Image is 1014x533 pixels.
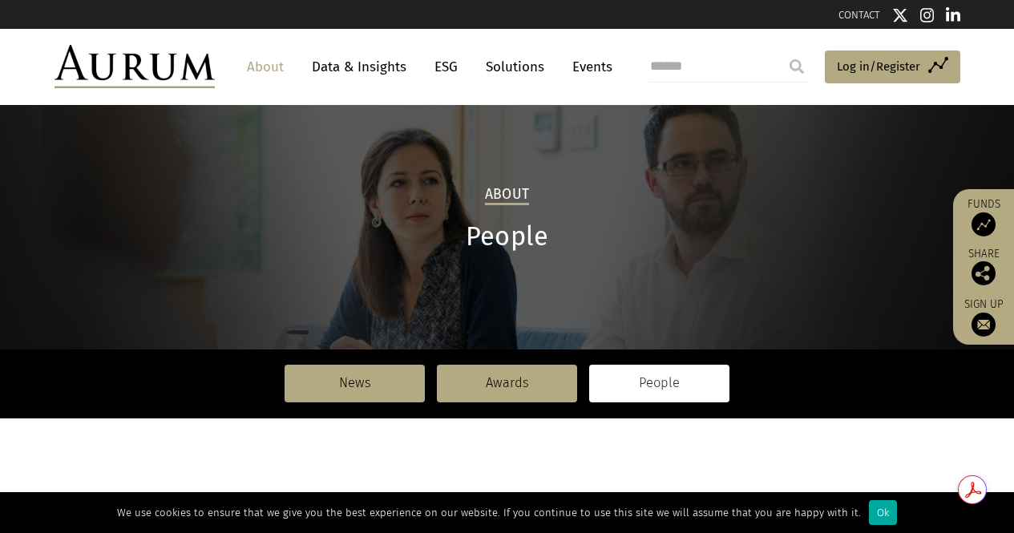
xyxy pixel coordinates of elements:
img: Instagram icon [920,7,935,23]
a: Log in/Register [825,50,960,84]
a: People [589,365,729,402]
span: Log in/Register [837,57,920,76]
a: ESG [426,52,466,82]
a: About [239,52,292,82]
a: Awards [437,365,577,402]
img: Aurum [55,45,215,88]
h2: About [485,186,529,205]
img: Share this post [972,261,996,285]
a: Funds [961,197,1006,236]
div: Ok [869,500,897,525]
a: Data & Insights [304,52,414,82]
input: Submit [781,50,813,83]
a: CONTACT [838,9,880,21]
a: Events [564,52,612,82]
a: Solutions [478,52,552,82]
a: Sign up [961,297,1006,337]
img: Twitter icon [892,7,908,23]
img: Access Funds [972,212,996,236]
a: News [285,365,425,402]
img: Linkedin icon [946,7,960,23]
h1: People [55,221,960,252]
div: Share [961,248,1006,285]
img: Sign up to our newsletter [972,313,996,337]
